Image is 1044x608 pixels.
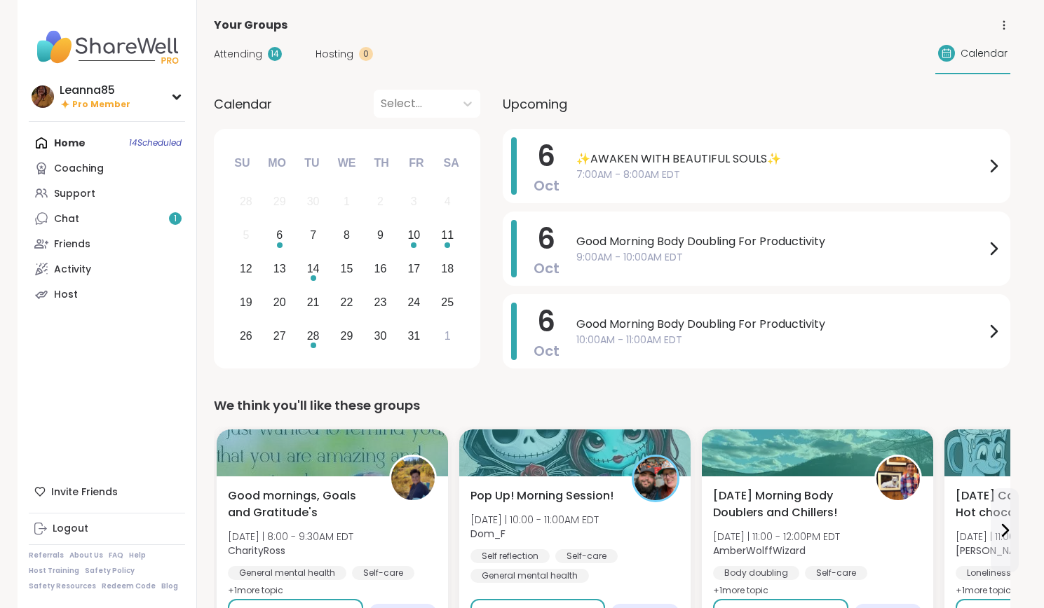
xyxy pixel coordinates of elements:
span: 6 [537,219,555,258]
div: 14 [268,47,282,61]
div: 2 [377,192,384,211]
a: Activity [29,256,185,282]
div: Choose Wednesday, October 29th, 2025 [332,321,362,351]
div: Choose Monday, October 20th, 2025 [264,287,294,317]
div: Support [54,187,95,201]
div: Choose Wednesday, October 15th, 2025 [332,254,362,284]
a: Support [29,181,185,206]
div: 29 [341,326,353,345]
a: Chat1 [29,206,185,231]
div: Choose Wednesday, October 22nd, 2025 [332,287,362,317]
div: Choose Saturday, October 11th, 2025 [433,221,463,251]
div: Choose Thursday, October 16th, 2025 [365,254,395,284]
div: Choose Sunday, October 19th, 2025 [231,287,262,317]
a: FAQ [109,551,123,560]
div: 17 [407,259,420,278]
span: 1 [174,213,177,225]
div: Activity [54,263,91,277]
div: 10 [407,226,420,244]
div: 14 [307,259,320,278]
div: 4 [445,192,451,211]
span: Pro Member [72,99,130,111]
div: 5 [243,226,249,244]
span: Upcoming [503,95,567,113]
div: 29 [273,192,286,211]
div: Choose Saturday, November 1st, 2025 [433,321,463,351]
div: 6 [276,226,283,244]
a: Safety Policy [85,566,135,576]
a: Coaching [29,156,185,181]
div: 27 [273,326,286,345]
span: [DATE] Morning Body Doublers and Chillers! [713,488,859,521]
div: 18 [441,259,454,278]
div: Self reflection [470,549,550,563]
span: Oct [534,176,560,195]
span: Good Morning Body Doubling For Productivity [576,316,985,333]
div: Choose Tuesday, October 28th, 2025 [298,321,328,351]
div: 8 [344,226,350,244]
div: 1 [445,326,451,345]
div: Not available Wednesday, October 1st, 2025 [332,187,362,217]
div: Choose Sunday, October 12th, 2025 [231,254,262,284]
div: 13 [273,259,286,278]
div: We think you'll like these groups [214,396,1010,415]
a: Safety Resources [29,581,96,591]
div: Self-care [805,566,867,580]
div: Not available Monday, September 29th, 2025 [264,187,294,217]
div: Self-care [352,566,414,580]
span: ✨AWAKEN WITH BEAUTIFUL SOULS✨ [576,151,985,167]
div: month 2025-10 [229,185,464,352]
div: Choose Tuesday, October 14th, 2025 [298,254,328,284]
div: 30 [374,326,387,345]
div: Logout [53,522,88,536]
div: 30 [307,192,320,211]
div: Choose Friday, October 31st, 2025 [399,321,429,351]
span: Oct [534,258,560,278]
div: Chat [54,212,79,226]
div: Not available Tuesday, September 30th, 2025 [298,187,328,217]
div: Choose Saturday, October 18th, 2025 [433,254,463,284]
span: Hosting [316,47,353,62]
span: Oct [534,341,560,361]
div: 1 [344,192,350,211]
img: Dom_F [634,457,677,500]
div: Not available Thursday, October 2nd, 2025 [365,187,395,217]
img: AmberWolffWizard [876,457,920,500]
div: Choose Tuesday, October 7th, 2025 [298,221,328,251]
div: Mo [262,148,292,179]
a: Logout [29,516,185,541]
div: Coaching [54,162,104,176]
span: Pop Up! Morning Session! [470,488,613,504]
a: Help [129,551,146,560]
b: CharityRoss [228,544,285,558]
span: Attending [214,47,262,62]
div: Not available Friday, October 3rd, 2025 [399,187,429,217]
div: 11 [441,226,454,244]
a: Blog [161,581,178,591]
span: Good Morning Body Doubling For Productivity [576,233,985,250]
a: Host Training [29,566,79,576]
span: Good mornings, Goals and Gratitude's [228,488,374,521]
div: Sa [435,148,466,179]
div: 9 [377,226,384,244]
div: 21 [307,293,320,312]
span: 6 [537,137,555,176]
div: Self-care [555,549,618,563]
div: General mental health [228,566,346,580]
div: Choose Tuesday, October 21st, 2025 [298,287,328,317]
div: Choose Wednesday, October 8th, 2025 [332,221,362,251]
b: [PERSON_NAME] [956,544,1033,558]
div: Not available Saturday, October 4th, 2025 [433,187,463,217]
div: Choose Thursday, October 9th, 2025 [365,221,395,251]
div: 19 [240,293,252,312]
span: Your Groups [214,17,287,34]
span: 6 [537,302,555,341]
div: Th [366,148,397,179]
div: Friends [54,237,90,251]
span: Calendar [214,95,272,113]
div: Host [54,288,78,302]
div: 31 [407,326,420,345]
div: Su [226,148,257,179]
div: 7 [310,226,316,244]
div: Choose Thursday, October 23rd, 2025 [365,287,395,317]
